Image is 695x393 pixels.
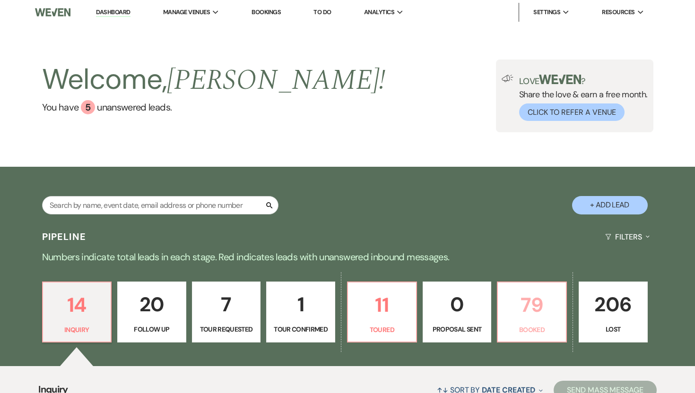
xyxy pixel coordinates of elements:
p: 11 [354,289,410,321]
h3: Pipeline [42,230,87,243]
p: 206 [585,289,642,320]
p: 79 [504,289,560,321]
span: Settings [533,8,560,17]
p: Follow Up [123,324,180,334]
p: 14 [49,289,105,321]
p: Booked [504,325,560,335]
span: [PERSON_NAME] ! [167,59,385,102]
a: Dashboard [96,8,130,17]
p: Lost [585,324,642,334]
a: 1Tour Confirmed [266,282,335,343]
a: To Do [313,8,331,16]
button: Click to Refer a Venue [519,103,625,121]
p: 0 [429,289,486,320]
img: Weven Logo [35,2,70,22]
div: 5 [81,100,95,114]
button: Filters [601,224,653,249]
img: weven-logo-green.svg [539,75,581,84]
p: Tour Confirmed [272,324,329,334]
a: 11Toured [347,282,417,343]
a: You have 5 unanswered leads. [42,100,386,114]
a: 14Inquiry [42,282,112,343]
a: 206Lost [579,282,648,343]
button: + Add Lead [572,196,648,214]
div: Share the love & earn a free month. [513,75,648,121]
h2: Welcome, [42,60,386,100]
p: Inquiry [49,325,105,335]
a: 7Tour Requested [192,282,261,343]
p: 1 [272,289,329,320]
span: Analytics [364,8,394,17]
a: 0Proposal Sent [423,282,492,343]
a: Bookings [252,8,281,16]
p: Tour Requested [198,324,255,334]
span: Manage Venues [163,8,210,17]
a: 20Follow Up [117,282,186,343]
p: Proposal Sent [429,324,486,334]
p: 7 [198,289,255,320]
p: Toured [354,325,410,335]
p: Numbers indicate total leads in each stage. Red indicates leads with unanswered inbound messages. [7,249,688,265]
span: Resources [602,8,634,17]
p: 20 [123,289,180,320]
p: Love ? [519,75,648,85]
a: 79Booked [497,282,567,343]
input: Search by name, event date, email address or phone number [42,196,278,214]
img: loud-speaker-illustration.svg [502,75,513,82]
